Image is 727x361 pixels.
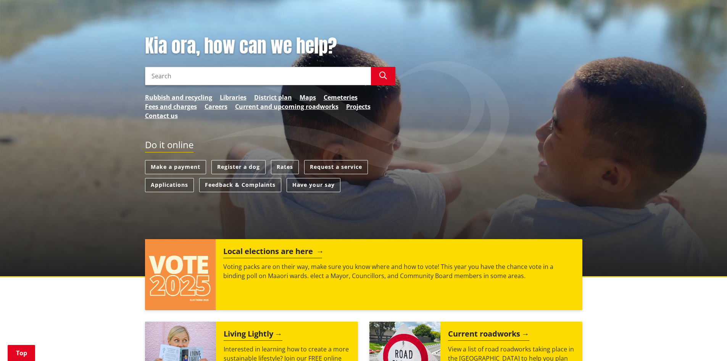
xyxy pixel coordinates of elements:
[346,102,371,111] a: Projects
[224,329,282,341] h2: Living Lightly
[145,35,395,57] h1: Kia ora, how can we help?
[304,160,368,174] a: Request a service
[145,93,212,102] a: Rubbish and recycling
[235,102,339,111] a: Current and upcoming roadworks
[211,160,266,174] a: Register a dog
[145,239,582,310] a: Local elections are here Voting packs are on their way, make sure you know where and how to vote!...
[199,178,281,192] a: Feedback & Complaints
[145,111,178,120] a: Contact us
[205,102,227,111] a: Careers
[223,247,322,258] h2: Local elections are here
[324,93,358,102] a: Cemeteries
[145,239,216,310] img: Vote 2025
[287,178,340,192] a: Have your say
[448,329,529,341] h2: Current roadworks
[254,93,292,102] a: District plan
[145,178,194,192] a: Applications
[271,160,299,174] a: Rates
[692,329,719,356] iframe: Messenger Launcher
[145,67,371,85] input: Search input
[145,102,197,111] a: Fees and charges
[8,345,35,361] a: Top
[220,93,247,102] a: Libraries
[223,262,574,280] p: Voting packs are on their way, make sure you know where and how to vote! This year you have the c...
[300,93,316,102] a: Maps
[145,160,206,174] a: Make a payment
[145,139,193,153] h2: Do it online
